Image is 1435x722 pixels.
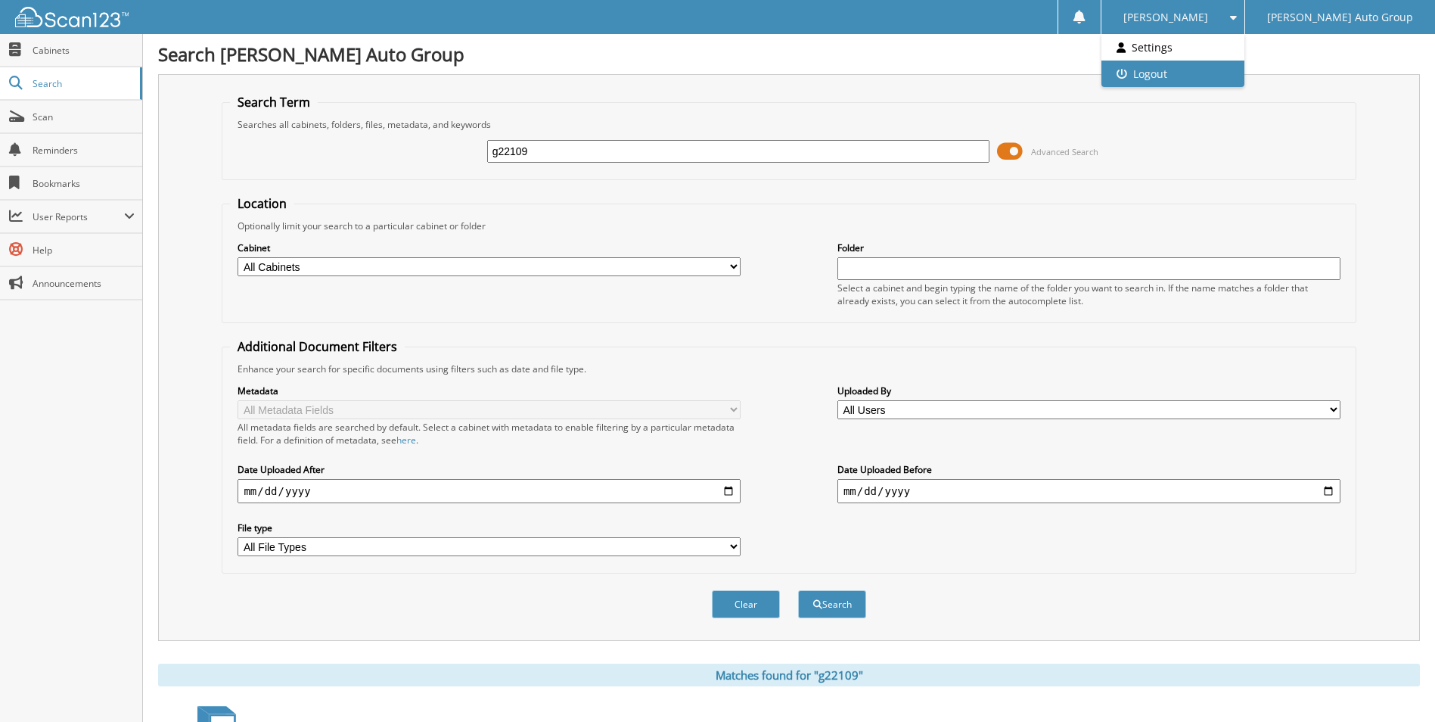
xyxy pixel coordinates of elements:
label: Folder [837,241,1340,254]
label: Date Uploaded Before [837,463,1340,476]
h1: Search [PERSON_NAME] Auto Group [158,42,1420,67]
div: Select a cabinet and begin typing the name of the folder you want to search in. If the name match... [837,282,1340,307]
button: Search [798,590,866,618]
span: Cabinets [33,44,135,57]
label: Metadata [238,384,741,397]
a: Logout [1101,61,1244,87]
span: User Reports [33,210,124,223]
label: Cabinet [238,241,741,254]
span: Help [33,244,135,257]
span: Advanced Search [1031,146,1098,157]
span: Scan [33,110,135,123]
div: Enhance your search for specific documents using filters such as date and file type. [230,363,1347,375]
span: Search [33,77,132,90]
span: [PERSON_NAME] [1123,13,1208,22]
img: scan123-logo-white.svg [15,7,129,27]
a: Settings [1101,34,1244,61]
label: File type [238,521,741,534]
button: Clear [712,590,780,618]
a: here [396,434,416,447]
input: start [238,479,741,503]
div: Searches all cabinets, folders, files, metadata, and keywords [230,118,1347,131]
div: Matches found for "g22109" [158,664,1420,686]
div: All metadata fields are searched by default. Select a cabinet with metadata to enable filtering b... [238,421,741,447]
input: end [837,479,1340,503]
label: Date Uploaded After [238,463,741,476]
legend: Location [230,195,294,212]
span: Announcements [33,277,135,290]
span: Bookmarks [33,177,135,190]
span: Reminders [33,144,135,157]
legend: Additional Document Filters [230,338,405,355]
iframe: Chat Widget [1359,649,1435,722]
span: [PERSON_NAME] Auto Group [1267,13,1413,22]
label: Uploaded By [837,384,1340,397]
legend: Search Term [230,94,318,110]
div: Optionally limit your search to a particular cabinet or folder [230,219,1347,232]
